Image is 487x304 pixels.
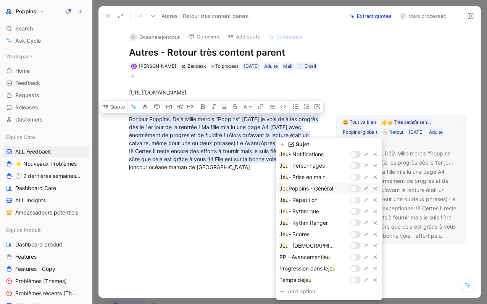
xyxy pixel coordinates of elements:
mark: jeu [328,265,335,272]
span: - Notifications [289,151,324,157]
div: PP - Avancementjeu [276,251,382,263]
span: - Scores [289,231,310,237]
mark: Jeu [279,162,289,169]
mark: Jeu [279,174,289,180]
span: - Rythm Ranger [289,219,328,226]
span: Temps de [279,277,304,283]
span: PP - Avancement [279,254,323,260]
mark: jeu [304,277,311,283]
div: Jeu- Scores [276,229,382,240]
span: - Personnages [289,162,325,169]
mark: Jeu [279,219,289,226]
mark: jeu [323,254,330,260]
span: Poppins - Général [289,185,333,192]
div: Jeu- Prise en main [276,171,382,183]
div: Jeu- [DEMOGRAPHIC_DATA] of Music [276,240,382,251]
mark: Jeu [279,231,289,237]
div: Jeu- Notifications [276,149,382,160]
div: Sujet [276,141,382,148]
mark: Jeu [279,208,289,214]
span: - Prise en main [289,174,326,180]
div: JeuPoppins - Général [276,183,382,194]
mark: Jeu [279,151,289,157]
span: - Répétition [289,197,318,203]
div: Jeu- Répétition [276,194,382,206]
div: Jeu- Personnages [276,160,382,171]
div: Progression dans lejeu [276,263,382,274]
span: - Rythmique [289,208,319,214]
mark: Jeu [279,197,289,203]
mark: Jeu [279,242,289,249]
div: Jeu- Rythm Ranger [276,217,382,229]
span: - [DEMOGRAPHIC_DATA] of Music [289,242,373,249]
div: Temps dejeu [276,274,382,286]
mark: Jeu [279,185,289,192]
span: Progression dans le [279,265,328,272]
div: Jeu- Rythmique [276,206,382,217]
div: Add option [288,287,345,296]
